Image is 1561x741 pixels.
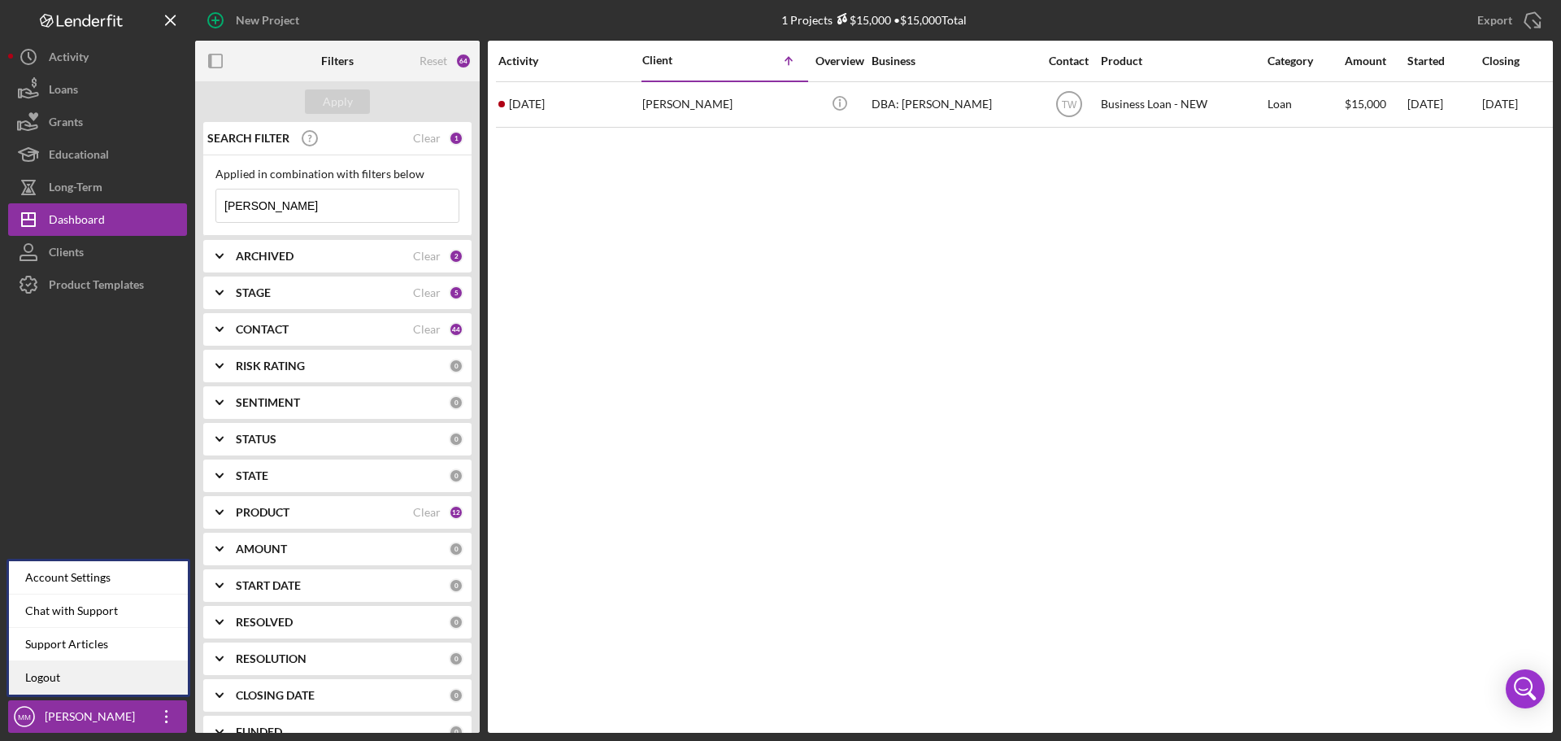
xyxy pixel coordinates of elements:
button: Product Templates [8,268,187,301]
div: 0 [449,395,463,410]
b: PRODUCT [236,506,289,519]
button: Apply [305,89,370,114]
b: SENTIMENT [236,396,300,409]
div: 1 [449,131,463,146]
div: 0 [449,432,463,447]
div: [DATE] [1407,83,1481,126]
time: 2025-08-20 16:04 [509,98,545,111]
div: Contact [1038,54,1099,68]
div: 1 Projects • $15,000 Total [781,13,967,27]
div: 0 [449,469,463,483]
div: Activity [498,54,641,68]
b: SEARCH FILTER [207,132,289,145]
div: Apply [323,89,353,114]
button: Loans [8,73,187,106]
div: Started [1407,54,1481,68]
div: 2 [449,249,463,264]
div: Clear [413,132,441,145]
div: Client [642,54,724,67]
div: 0 [449,542,463,556]
div: 64 [455,53,472,69]
text: TW [1061,99,1076,111]
b: RESOLVED [236,616,293,629]
div: Loan [1267,83,1343,126]
b: FUNDED [236,726,282,739]
div: 5 [449,286,463,300]
div: Amount [1345,54,1406,68]
div: Business Loan - NEW [1101,83,1263,126]
div: [PERSON_NAME] [41,700,146,737]
div: Long-Term [49,171,102,207]
button: Educational [8,138,187,171]
div: Activity [49,41,89,77]
b: STATUS [236,433,276,446]
button: Activity [8,41,187,73]
button: Grants [8,106,187,138]
div: Export [1477,4,1512,37]
button: Clients [8,236,187,268]
div: Category [1267,54,1343,68]
div: 44 [449,322,463,337]
div: Clear [413,286,441,299]
div: Chat with Support [9,595,188,628]
b: STAGE [236,286,271,299]
a: Support Articles [9,628,188,661]
div: Business [872,54,1034,68]
b: STATE [236,469,268,482]
b: CLOSING DATE [236,689,315,702]
div: Clients [49,236,84,272]
div: Clear [413,323,441,336]
button: Long-Term [8,171,187,203]
div: Overview [809,54,870,68]
div: Educational [49,138,109,175]
button: New Project [195,4,315,37]
div: 0 [449,688,463,703]
div: 0 [449,578,463,593]
div: DBA: [PERSON_NAME] [872,83,1034,126]
span: $15,000 [1345,97,1386,111]
div: Grants [49,106,83,142]
div: Clear [413,506,441,519]
button: Export [1461,4,1553,37]
b: RESOLUTION [236,652,307,665]
div: Reset [420,54,447,68]
div: Applied in combination with filters below [215,168,459,181]
b: ARCHIVED [236,250,294,263]
div: 12 [449,505,463,520]
div: Product [1101,54,1263,68]
b: AMOUNT [236,543,287,556]
div: New Project [236,4,299,37]
button: Dashboard [8,203,187,236]
div: Account Settings [9,561,188,595]
b: RISK RATING [236,360,305,373]
div: Dashboard [49,203,105,240]
div: 0 [449,615,463,630]
div: $15,000 [833,13,891,27]
div: 0 [449,725,463,739]
div: Open Intercom Messenger [1506,669,1545,708]
div: 0 [449,652,463,666]
b: CONTACT [236,323,289,336]
div: Loans [49,73,78,110]
div: 0 [449,359,463,373]
b: START DATE [236,579,301,592]
a: Logout [9,661,188,695]
div: [PERSON_NAME] [642,83,805,126]
b: Filters [321,54,354,68]
time: [DATE] [1482,97,1518,111]
div: Clear [413,250,441,263]
div: Product Templates [49,268,144,305]
button: MM[PERSON_NAME] [8,700,187,733]
text: MM [18,713,31,721]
